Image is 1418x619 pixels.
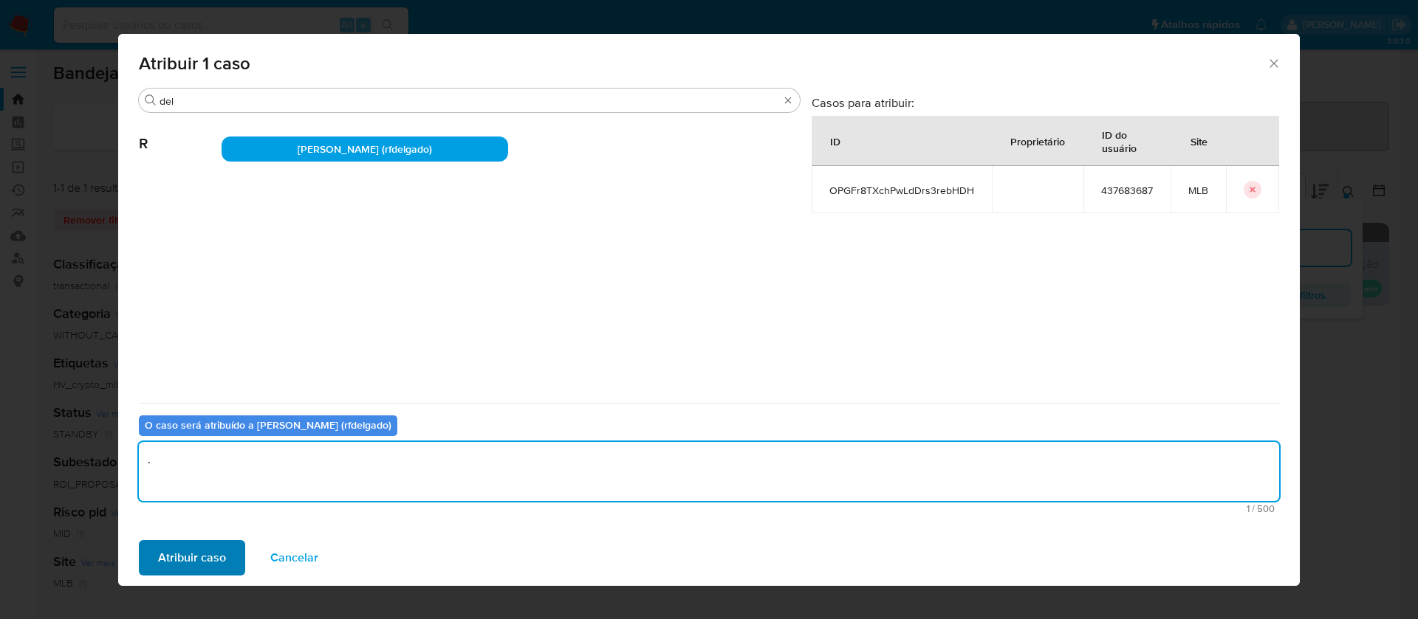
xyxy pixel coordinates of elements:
span: [PERSON_NAME] (rfdelgado) [298,142,432,156]
div: [PERSON_NAME] (rfdelgado) [222,136,508,162]
span: Atribuir caso [158,542,226,574]
div: ID [812,123,858,159]
span: Cancelar [270,542,318,574]
div: assign-modal [118,34,1300,586]
textarea: . [139,442,1279,501]
button: Borrar [782,94,794,106]
span: R [139,113,222,153]
input: Analista de pesquisa [160,94,779,108]
button: Cancelar [251,540,338,575]
div: ID do usuário [1084,117,1170,165]
button: icon-button [1244,181,1261,198]
div: Proprietário [993,123,1083,159]
button: Buscar [145,94,157,106]
button: Fechar a janela [1267,56,1280,69]
b: O caso será atribuído a [PERSON_NAME] (rfdelgado) [145,418,391,432]
span: OPGFr8TXchPwLdDrs3rebHDH [829,184,974,197]
span: Máximo 500 caracteres [143,504,1275,513]
span: Atribuir 1 caso [139,55,1267,72]
span: MLB [1188,184,1208,197]
button: Atribuir caso [139,540,245,575]
div: Site [1173,123,1225,159]
span: 437683687 [1101,184,1153,197]
h3: Casos para atribuir: [812,95,1279,110]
